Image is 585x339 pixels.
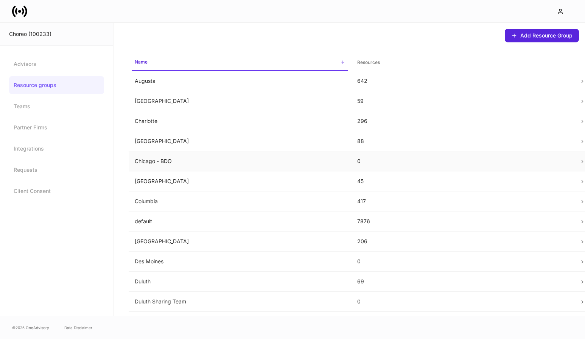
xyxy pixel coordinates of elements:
button: Add Resource Group [505,29,579,42]
td: 206 [351,232,574,252]
td: 0 [351,151,574,171]
p: Duluth [135,278,345,285]
td: 296 [351,111,574,131]
a: Requests [9,161,104,179]
p: Columbia [135,197,345,205]
a: Partner Firms [9,118,104,137]
td: 0 [351,312,574,332]
p: [GEOGRAPHIC_DATA] [135,238,345,245]
a: Integrations [9,140,104,158]
td: 0 [351,252,574,272]
td: 45 [351,171,574,191]
p: Des Moines [135,258,345,265]
a: Data Disclaimer [64,325,92,331]
a: Advisors [9,55,104,73]
span: Name [132,54,348,71]
p: [GEOGRAPHIC_DATA] [135,137,345,145]
a: Resource groups [9,76,104,94]
h6: Name [135,58,148,65]
h6: Resources [357,59,380,66]
a: Client Consent [9,182,104,200]
p: [GEOGRAPHIC_DATA] [135,97,345,105]
td: 88 [351,131,574,151]
a: Teams [9,97,104,115]
p: Duluth Sharing Team [135,298,345,305]
span: Resources [354,55,571,70]
td: 642 [351,71,574,91]
div: Choreo (100233) [9,30,104,38]
p: Chicago - BDO [135,157,345,165]
td: 69 [351,272,574,292]
p: Charlotte [135,117,345,125]
td: 7876 [351,211,574,232]
td: 0 [351,292,574,312]
span: © 2025 OneAdvisory [12,325,49,331]
td: 59 [351,91,574,111]
div: Add Resource Group [511,33,573,39]
td: 417 [351,191,574,211]
p: [GEOGRAPHIC_DATA] [135,177,345,185]
p: Augusta [135,77,345,85]
p: default [135,218,345,225]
